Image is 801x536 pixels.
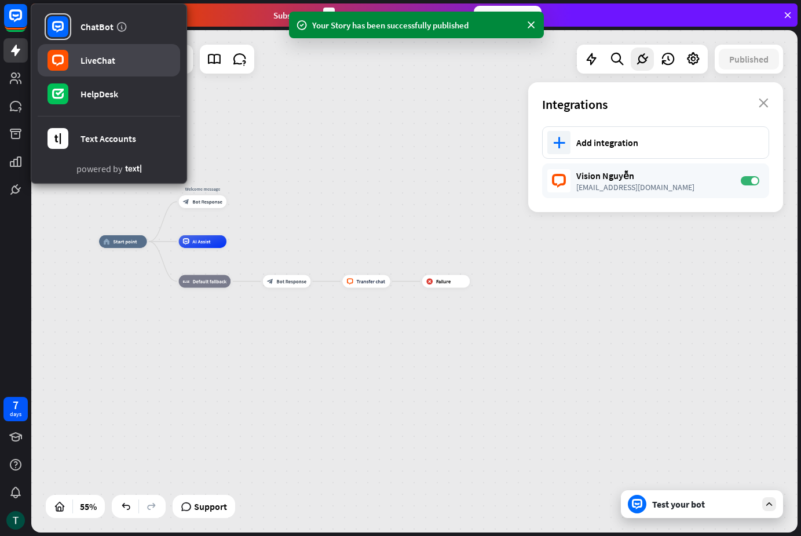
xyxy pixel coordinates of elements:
span: Failure [436,278,451,285]
i: block_bot_response [267,278,273,285]
span: Start point [113,238,137,245]
button: Published [719,49,779,70]
div: Your Story has been successfully published [312,19,521,31]
div: Add integration [576,137,757,148]
span: Bot Response [276,278,306,285]
i: home_2 [103,238,110,245]
div: Subscribe in days to get your first month for $1 [273,8,464,23]
span: Support [194,497,227,516]
button: Open LiveChat chat widget [9,5,44,39]
i: plus [553,137,565,148]
div: 7 [13,400,19,410]
i: block_livechat [346,278,353,285]
div: Welcome message [174,186,231,192]
div: Subscribe now [474,6,542,24]
div: Vision Nguyễn [576,170,729,181]
span: Transfer chat [356,278,385,285]
a: 7 days [3,397,28,421]
i: close [759,99,769,108]
div: 3 [323,8,335,23]
i: block_bot_response [183,199,189,205]
div: [EMAIL_ADDRESS][DOMAIN_NAME] [576,182,729,192]
div: days [10,410,21,418]
div: 55% [76,497,100,516]
i: block_fallback [183,278,190,285]
span: AI Assist [192,238,210,245]
span: Integrations [542,96,608,112]
span: Bot Response [192,199,222,205]
span: Default fallback [193,278,226,285]
i: block_failure [426,278,433,285]
div: Test your bot [652,498,756,510]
